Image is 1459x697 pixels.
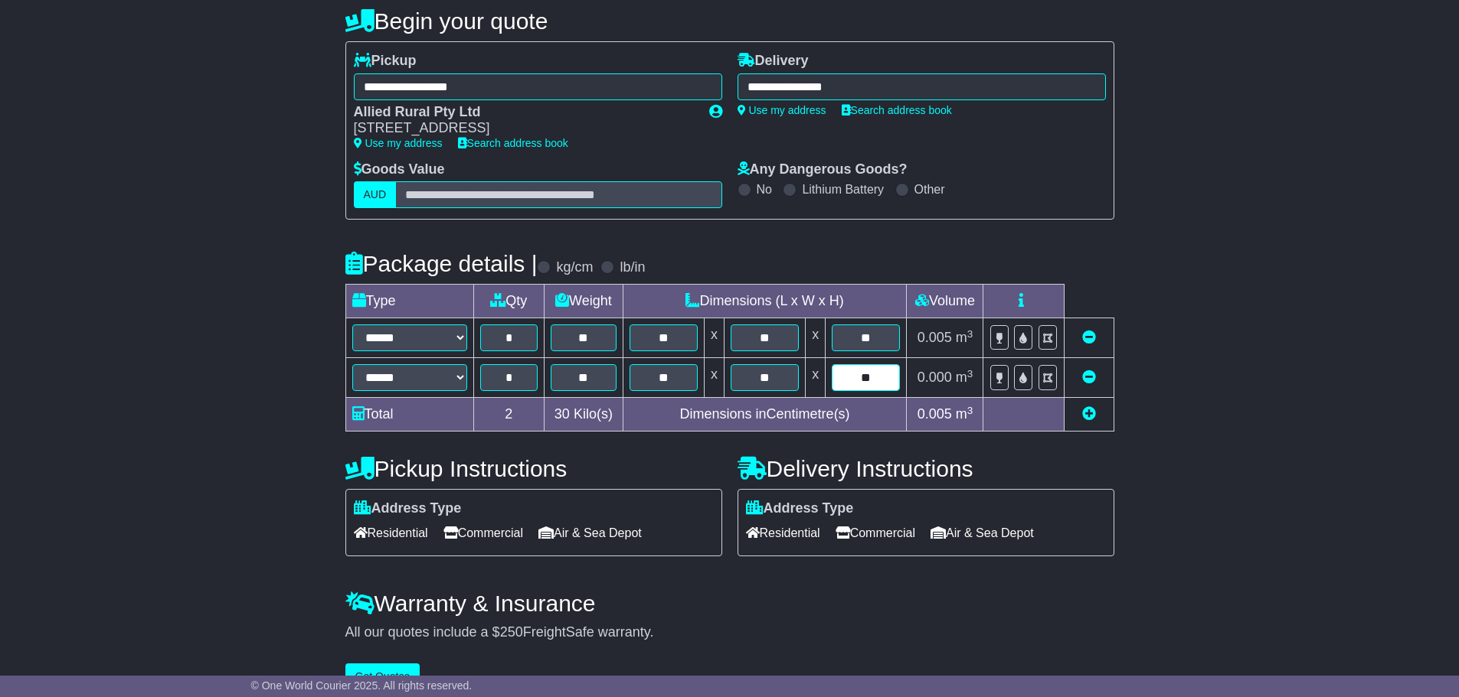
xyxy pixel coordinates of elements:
td: Total [345,398,473,432]
div: All our quotes include a $ FreightSafe warranty. [345,624,1114,641]
td: x [704,358,724,398]
label: Address Type [746,500,854,517]
a: Use my address [738,104,826,116]
td: Dimensions in Centimetre(s) [623,398,907,432]
span: 0.005 [918,330,952,345]
td: x [806,358,826,398]
span: Residential [354,521,428,545]
label: Delivery [738,53,809,70]
td: Kilo(s) [545,398,623,432]
span: 30 [554,406,570,422]
label: Pickup [354,53,417,70]
a: Search address book [458,137,568,149]
a: Use my address [354,137,443,149]
label: Goods Value [354,161,445,178]
div: Allied Rural Pty Ltd [354,104,694,121]
a: Add new item [1082,406,1096,422]
span: Commercial [443,521,523,545]
td: Type [345,285,473,318]
span: © One World Courier 2025. All rights reserved. [251,679,473,692]
span: Residential [746,521,820,545]
a: Search address book [842,104,952,116]
label: Any Dangerous Goods? [738,161,908,178]
td: Dimensions (L x W x H) [623,285,907,318]
span: m [956,370,973,385]
label: lb/in [620,259,645,276]
span: 0.005 [918,406,952,422]
td: Weight [545,285,623,318]
span: Air & Sea Depot [538,521,642,545]
sup: 3 [967,368,973,379]
td: 2 [473,398,545,432]
a: Remove this item [1082,370,1096,385]
span: Air & Sea Depot [931,521,1034,545]
td: x [806,318,826,358]
label: No [757,182,772,197]
div: [STREET_ADDRESS] [354,120,694,137]
sup: 3 [967,328,973,340]
label: Lithium Battery [802,182,884,197]
h4: Package details | [345,251,538,276]
span: 0.000 [918,370,952,385]
td: Volume [907,285,983,318]
label: Other [914,182,945,197]
td: Qty [473,285,545,318]
h4: Warranty & Insurance [345,591,1114,616]
label: AUD [354,181,397,208]
span: m [956,330,973,345]
sup: 3 [967,405,973,416]
span: 250 [500,624,523,640]
label: kg/cm [556,259,593,276]
a: Remove this item [1082,330,1096,345]
h4: Begin your quote [345,8,1114,34]
button: Get Quotes [345,663,420,690]
span: m [956,406,973,422]
h4: Delivery Instructions [738,456,1114,481]
h4: Pickup Instructions [345,456,722,481]
td: x [704,318,724,358]
label: Address Type [354,500,462,517]
span: Commercial [836,521,915,545]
